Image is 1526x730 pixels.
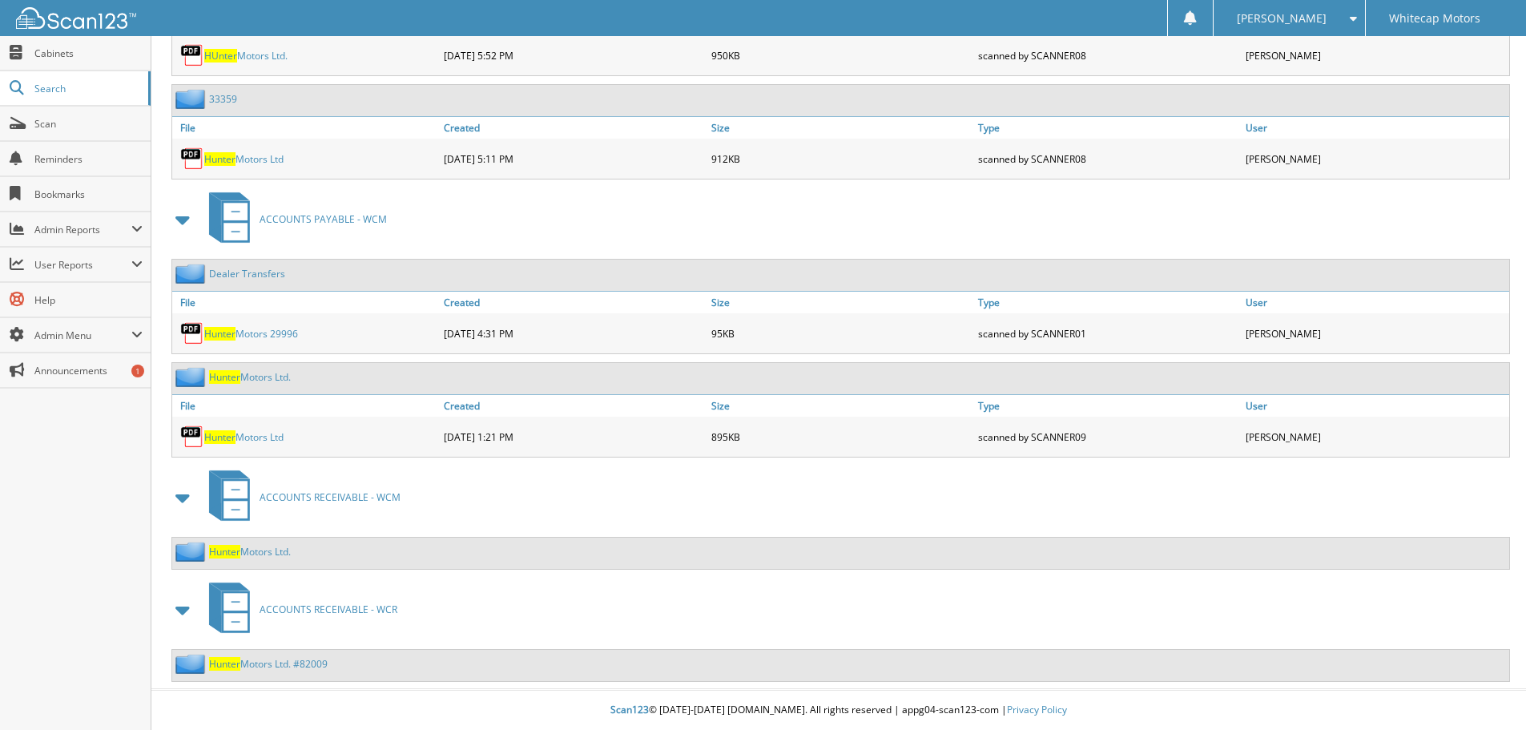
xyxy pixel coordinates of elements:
[199,188,387,251] a: ACCOUNTS PAYABLE - WCM
[440,421,707,453] div: [DATE] 1:21 PM
[440,292,707,313] a: Created
[974,143,1242,175] div: scanned by SCANNER08
[180,321,204,345] img: PDF.png
[707,39,975,71] div: 950KB
[260,212,387,226] span: ACCOUNTS PAYABLE - WCM
[34,258,131,272] span: User Reports
[209,267,285,280] a: Dealer Transfers
[1007,703,1067,716] a: Privacy Policy
[1237,14,1327,23] span: [PERSON_NAME]
[34,188,143,201] span: Bookmarks
[34,46,143,60] span: Cabinets
[707,421,975,453] div: 895KB
[34,152,143,166] span: Reminders
[440,143,707,175] div: [DATE] 5:11 PM
[204,430,236,444] span: Hunter
[209,657,328,671] a: HunterMotors Ltd. #82009
[440,395,707,417] a: Created
[440,117,707,139] a: Created
[974,421,1242,453] div: scanned by SCANNER09
[180,43,204,67] img: PDF.png
[1389,14,1480,23] span: Whitecap Motors
[1242,317,1509,349] div: [PERSON_NAME]
[707,292,975,313] a: Size
[34,223,131,236] span: Admin Reports
[260,603,397,616] span: ACCOUNTS RECEIVABLE - WCR
[209,545,291,559] a: HunterMotors Ltd.
[1242,39,1509,71] div: [PERSON_NAME]
[172,292,440,313] a: File
[16,7,136,29] img: scan123-logo-white.svg
[209,370,291,384] a: HunterMotors Ltd.
[209,92,237,106] a: 33359
[707,117,975,139] a: Size
[199,578,397,641] a: ACCOUNTS RECEIVABLE - WCR
[1242,421,1509,453] div: [PERSON_NAME]
[707,143,975,175] div: 912KB
[34,293,143,307] span: Help
[707,317,975,349] div: 95KB
[1242,395,1509,417] a: User
[172,395,440,417] a: File
[204,49,288,63] a: HUnterMotors Ltd.
[209,657,240,671] span: Hunter
[974,317,1242,349] div: scanned by SCANNER01
[1242,292,1509,313] a: User
[204,327,298,341] a: HunterMotors 29996
[260,490,401,504] span: ACCOUNTS RECEIVABLE - WCM
[175,654,209,674] img: folder2.png
[204,152,236,166] span: Hunter
[440,317,707,349] div: [DATE] 4:31 PM
[199,466,401,529] a: ACCOUNTS RECEIVABLE - WCM
[204,49,237,63] span: HUnter
[974,292,1242,313] a: Type
[175,89,209,109] img: folder2.png
[34,329,131,342] span: Admin Menu
[974,39,1242,71] div: scanned by SCANNER08
[180,425,204,449] img: PDF.png
[151,691,1526,730] div: © [DATE]-[DATE] [DOMAIN_NAME]. All rights reserved | appg04-scan123-com |
[180,147,204,171] img: PDF.png
[172,117,440,139] a: File
[175,264,209,284] img: folder2.png
[204,327,236,341] span: Hunter
[209,545,240,559] span: Hunter
[1242,143,1509,175] div: [PERSON_NAME]
[34,364,143,377] span: Announcements
[34,82,140,95] span: Search
[131,365,144,377] div: 1
[974,117,1242,139] a: Type
[34,117,143,131] span: Scan
[610,703,649,716] span: Scan123
[175,367,209,387] img: folder2.png
[204,152,284,166] a: HunterMotors Ltd
[440,39,707,71] div: [DATE] 5:52 PM
[209,370,240,384] span: Hunter
[707,395,975,417] a: Size
[974,395,1242,417] a: Type
[1446,653,1526,730] iframe: Chat Widget
[175,542,209,562] img: folder2.png
[204,430,284,444] a: HunterMotors Ltd
[1242,117,1509,139] a: User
